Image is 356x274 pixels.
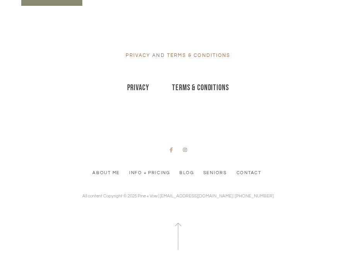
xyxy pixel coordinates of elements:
[126,170,173,176] a: Info + Pricing
[201,170,230,176] a: Seniors
[177,170,197,176] a: Blog
[90,170,123,176] a: About Me
[233,170,264,176] a: Contact
[21,52,335,59] p: Privacy and Terms & Conditions
[127,83,149,92] a: Privacy
[172,83,229,92] a: Terms & Conditions
[82,192,274,200] p: All content Copyright © 2025 Pine + Vow | [EMAIL_ADDRESS][DOMAIN_NAME] | [PHONE_NUMBER]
